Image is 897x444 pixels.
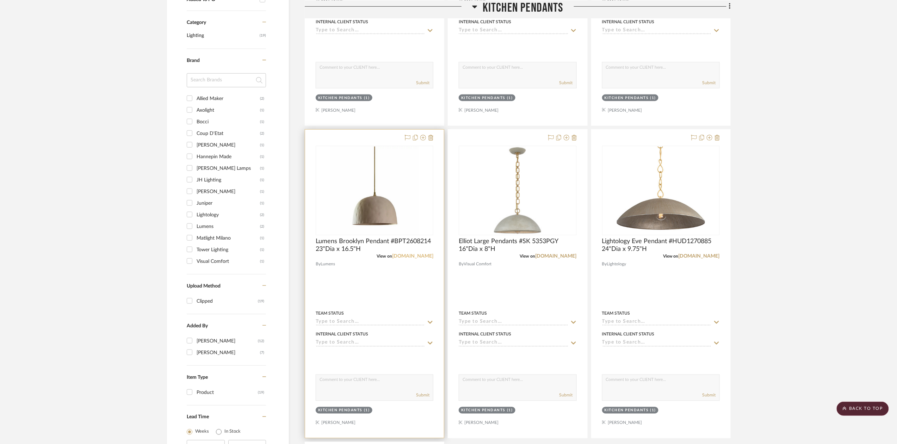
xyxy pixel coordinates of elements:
[187,58,200,63] span: Brand
[260,233,264,244] div: (1)
[197,116,260,128] div: Bocci
[602,331,655,338] div: Internal Client Status
[316,319,425,326] input: Type to Search…
[602,340,711,347] input: Type to Search…
[224,428,241,436] label: In Stock
[197,244,260,255] div: Tower Lighting
[602,261,607,267] span: By
[197,186,260,197] div: [PERSON_NAME]
[416,392,429,399] button: Submit
[260,198,264,209] div: (1)
[258,296,264,307] div: (19)
[703,392,716,399] button: Submit
[260,174,264,186] div: (1)
[260,163,264,174] div: (1)
[679,254,720,259] a: [DOMAIN_NAME]
[187,73,266,87] input: Search Brands
[318,95,362,101] div: Kitchen Pendants
[464,261,491,267] span: Visual Comfort
[316,310,344,317] div: Team Status
[260,209,264,221] div: (2)
[507,408,513,413] div: (1)
[703,80,716,86] button: Submit
[197,128,260,139] div: Coup D'Etat
[260,128,264,139] div: (2)
[650,408,656,413] div: (1)
[260,116,264,128] div: (1)
[507,95,513,101] div: (1)
[195,428,209,436] label: Weeks
[197,256,260,267] div: Visual Comfort
[316,238,433,253] span: Lumens Brooklyn Pendant #BPT2608214 23"Dia x 16.5"H
[663,254,679,258] span: View on
[197,233,260,244] div: Matlight Milano
[258,335,264,347] div: (12)
[260,347,264,358] div: (7)
[187,30,258,42] span: Lighting
[316,331,368,338] div: Internal Client Status
[459,310,487,317] div: Team Status
[459,19,511,25] div: Internal Client Status
[459,27,568,34] input: Type to Search…
[650,95,656,101] div: (1)
[197,335,258,347] div: [PERSON_NAME]
[197,387,258,398] div: Product
[316,261,321,267] span: By
[607,261,626,267] span: Lightology
[260,221,264,232] div: (2)
[392,254,433,259] a: [DOMAIN_NAME]
[316,27,425,34] input: Type to Search…
[197,209,260,221] div: Lightology
[197,347,260,358] div: [PERSON_NAME]
[602,319,711,326] input: Type to Search…
[602,27,711,34] input: Type to Search…
[602,19,655,25] div: Internal Client Status
[364,95,370,101] div: (1)
[197,174,260,186] div: JH Lighting
[377,254,392,258] span: View on
[461,408,505,413] div: Kitchen Pendants
[197,163,260,174] div: [PERSON_NAME] Lamps
[316,19,368,25] div: Internal Client Status
[197,151,260,162] div: Hannepin Made
[459,319,568,326] input: Type to Search…
[260,151,264,162] div: (1)
[602,238,720,253] span: Lightology Eve Pendant #HUD1270885 24"Dia x 9.75"H
[316,340,425,347] input: Type to Search…
[197,296,258,307] div: Clipped
[617,147,705,235] img: Lightology Eve Pendant #HUD1270885 24"Dia x 9.75"H
[605,95,649,101] div: Kitchen Pendants
[187,323,208,328] span: Added By
[459,238,576,253] span: Elliot Large Pendants #SK 5353PGY 16"Dia x 8"H
[416,80,429,86] button: Submit
[197,93,260,104] div: Allied Maker
[559,80,573,86] button: Submit
[197,221,260,232] div: Lumens
[260,30,266,41] span: (19)
[316,146,433,235] div: 0
[459,261,464,267] span: By
[187,375,208,380] span: Item Type
[187,20,206,26] span: Category
[461,95,505,101] div: Kitchen Pendants
[459,331,511,338] div: Internal Client Status
[260,105,264,116] div: (1)
[364,408,370,413] div: (1)
[330,147,419,235] img: Lumens Brooklyn Pendant #BPT2608214 23"Dia x 16.5"H
[321,261,335,267] span: Lumens
[187,415,209,420] span: Lead Time
[318,408,362,413] div: Kitchen Pendants
[258,387,264,398] div: (19)
[197,140,260,151] div: [PERSON_NAME]
[260,186,264,197] div: (1)
[459,340,568,347] input: Type to Search…
[197,105,260,116] div: Axolight
[605,408,649,413] div: Kitchen Pendants
[187,284,221,289] span: Upload Method
[260,244,264,255] div: (1)
[260,93,264,104] div: (2)
[474,147,562,235] img: Elliot Large Pendants #SK 5353PGY 16"Dia x 8"H
[837,402,889,416] scroll-to-top-button: BACK TO TOP
[536,254,577,259] a: [DOMAIN_NAME]
[260,256,264,267] div: (1)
